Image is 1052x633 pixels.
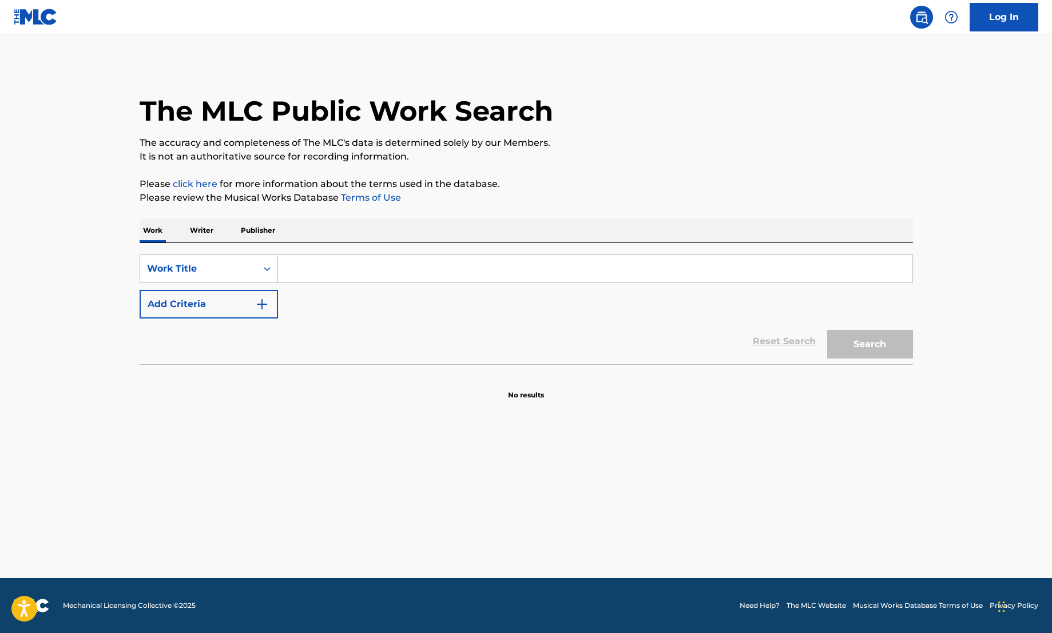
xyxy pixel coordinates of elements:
[140,254,913,364] form: Search Form
[915,10,928,24] img: search
[995,578,1052,633] iframe: Chat Widget
[339,192,401,203] a: Terms of Use
[140,136,913,150] p: The accuracy and completeness of The MLC's data is determined solely by our Members.
[140,290,278,319] button: Add Criteria
[508,376,544,400] p: No results
[970,3,1038,31] a: Log In
[255,297,269,311] img: 9d2ae6d4665cec9f34b9.svg
[944,10,958,24] img: help
[147,262,250,276] div: Work Title
[14,599,49,612] img: logo
[140,218,166,242] p: Work
[140,191,913,205] p: Please review the Musical Works Database
[853,600,983,611] a: Musical Works Database Terms of Use
[140,150,913,164] p: It is not an authoritative source for recording information.
[237,218,279,242] p: Publisher
[14,9,58,25] img: MLC Logo
[910,6,933,29] a: Public Search
[990,600,1038,611] a: Privacy Policy
[940,6,963,29] div: Help
[740,600,780,611] a: Need Help?
[173,178,217,189] a: click here
[998,590,1005,624] div: Drag
[140,177,913,191] p: Please for more information about the terms used in the database.
[787,600,846,611] a: The MLC Website
[186,218,217,242] p: Writer
[140,94,553,128] h1: The MLC Public Work Search
[63,600,196,611] span: Mechanical Licensing Collective © 2025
